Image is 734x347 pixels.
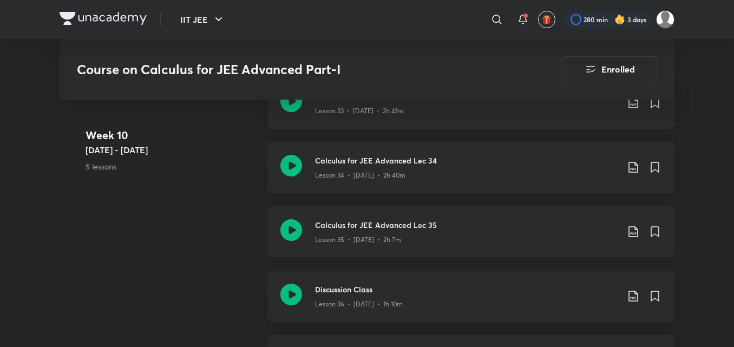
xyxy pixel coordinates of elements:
[267,206,674,271] a: Calculus for JEE Advanced Lec 35Lesson 35 • [DATE] • 2h 7m
[542,15,552,24] img: avatar
[174,9,232,30] button: IIT JEE
[538,11,555,28] button: avatar
[86,143,259,156] h5: [DATE] - [DATE]
[77,62,501,77] h3: Course on Calculus for JEE Advanced Part-I
[315,106,403,116] p: Lesson 33 • [DATE] • 2h 41m
[614,14,625,25] img: streak
[315,284,618,295] h3: Discussion Class
[315,219,618,231] h3: Calculus for JEE Advanced Lec 35
[315,235,401,245] p: Lesson 35 • [DATE] • 2h 7m
[315,299,403,309] p: Lesson 36 • [DATE] • 1h 10m
[267,77,674,142] a: Calculus for JEE Advanced Lec 33Lesson 33 • [DATE] • 2h 41m
[60,12,147,28] a: Company Logo
[267,271,674,335] a: Discussion ClassLesson 36 • [DATE] • 1h 10m
[86,127,259,143] h4: Week 10
[60,12,147,25] img: Company Logo
[656,10,674,29] img: Shravan
[562,56,657,82] button: Enrolled
[315,171,405,180] p: Lesson 34 • [DATE] • 2h 40m
[86,161,259,172] p: 5 lessons
[315,155,618,166] h3: Calculus for JEE Advanced Lec 34
[267,142,674,206] a: Calculus for JEE Advanced Lec 34Lesson 34 • [DATE] • 2h 40m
